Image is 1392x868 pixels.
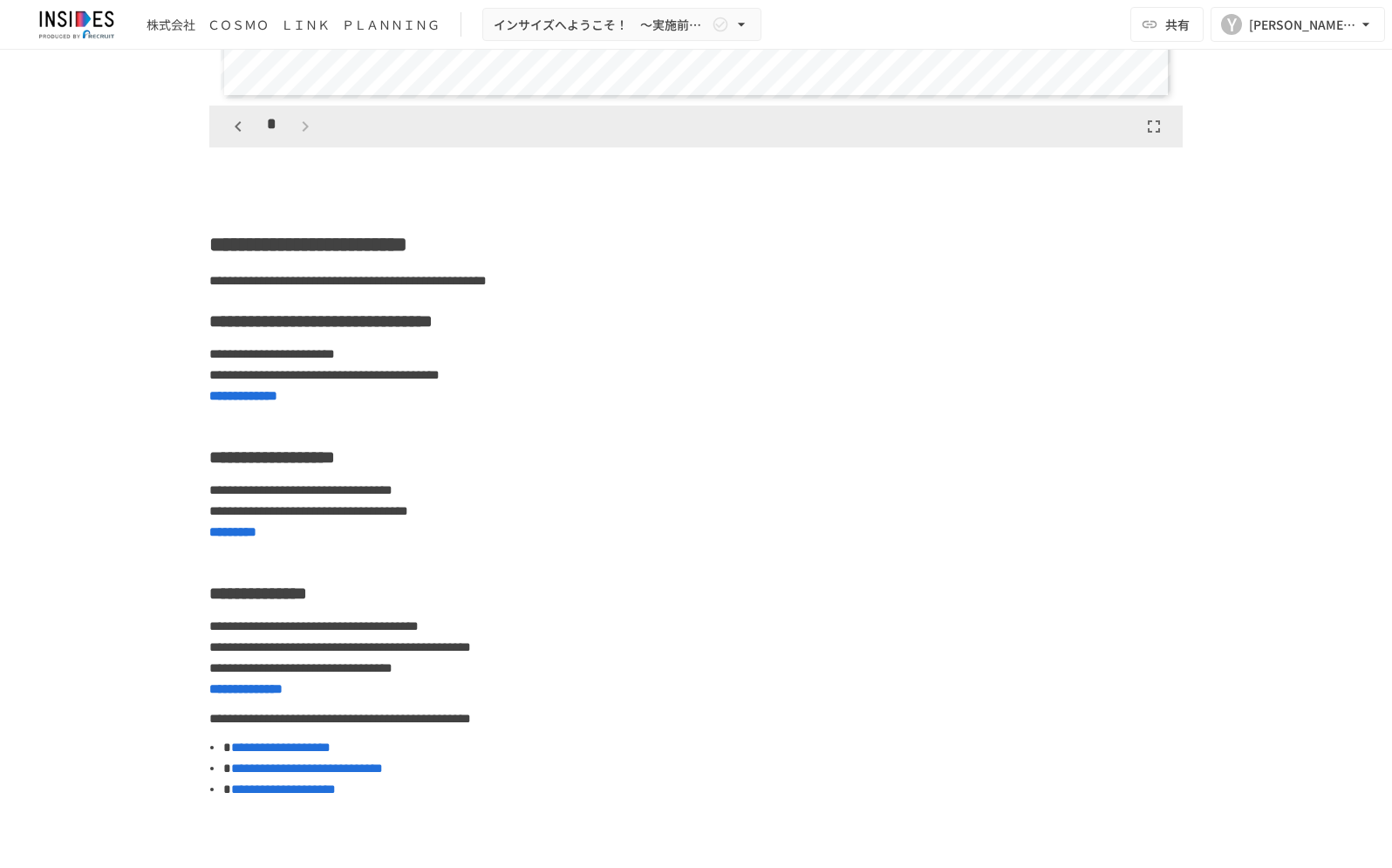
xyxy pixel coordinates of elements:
button: Y[PERSON_NAME][EMAIL_ADDRESS][DOMAIN_NAME] [1211,7,1385,42]
div: [PERSON_NAME][EMAIL_ADDRESS][DOMAIN_NAME] [1249,14,1357,36]
span: 共有 [1165,15,1190,34]
span: インサイズへようこそ！ ～実施前のご案内～ [494,14,708,36]
button: インサイズへようこそ！ ～実施前のご案内～ [482,8,761,42]
div: 株式会社 ＣＯＳＭＯ ＬＩＮＫ ＰＬＡＮＮＩＮＧ [147,16,440,34]
button: 共有 [1130,7,1204,42]
div: Y [1221,14,1242,35]
img: JmGSPSkPjKwBq77AtHmwC7bJguQHJlCRQfAXtnx4WuV [21,10,133,38]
